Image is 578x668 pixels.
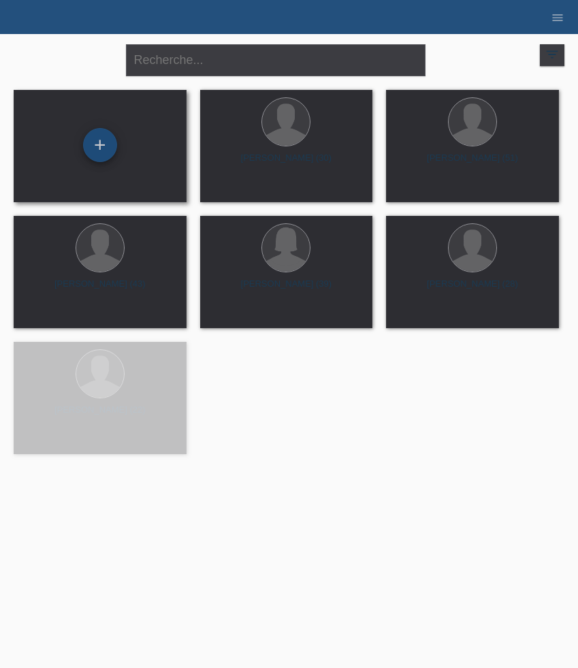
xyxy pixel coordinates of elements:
[25,279,176,300] div: [PERSON_NAME] (43)
[211,279,362,300] div: [PERSON_NAME] (39)
[544,13,571,21] a: menu
[25,404,176,426] div: [PERSON_NAME] (22)
[126,44,426,76] input: Recherche...
[211,153,362,174] div: [PERSON_NAME] (30)
[545,47,560,62] i: filter_list
[397,153,548,174] div: [PERSON_NAME] (51)
[84,133,116,157] div: Enregistrer le client
[397,279,548,300] div: [PERSON_NAME] (28)
[551,11,564,25] i: menu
